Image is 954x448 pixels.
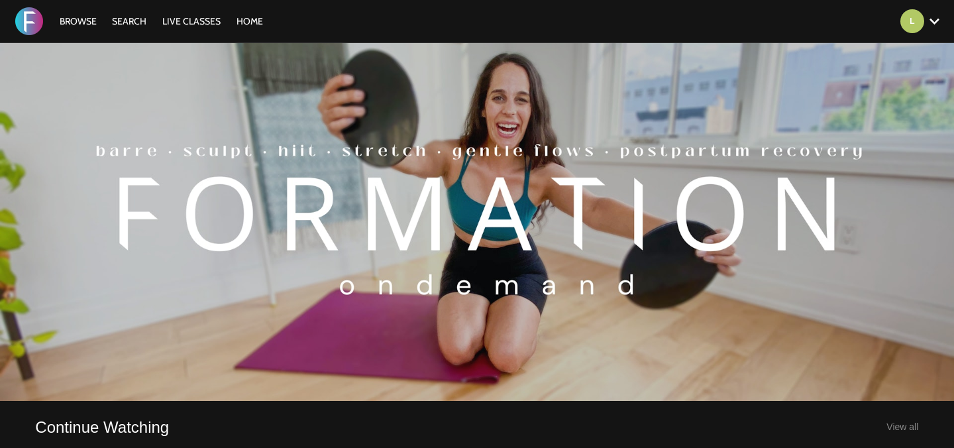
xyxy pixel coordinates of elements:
[53,15,270,28] nav: Primary
[230,15,270,27] a: HOME
[35,417,169,437] a: Continue Watching
[53,15,103,27] a: Browse
[156,15,227,27] a: LIVE CLASSES
[886,421,918,432] a: View all
[15,7,43,35] img: FORMATION
[105,15,153,27] a: Search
